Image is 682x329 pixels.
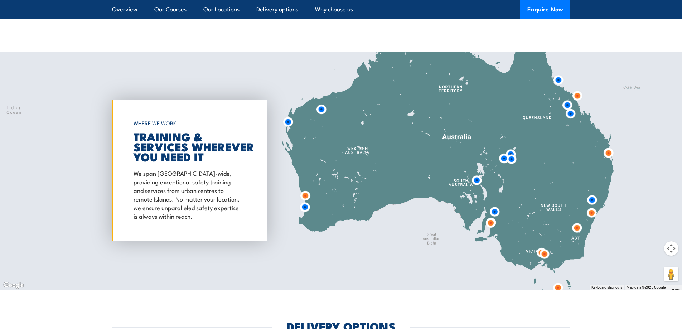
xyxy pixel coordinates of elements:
[591,285,622,290] button: Keyboard shortcuts
[134,117,242,130] h6: WHERE WE WORK
[134,169,242,220] p: We span [GEOGRAPHIC_DATA]-wide, providing exceptional safety training and services from urban cen...
[664,267,678,281] button: Drag Pegman onto the map to open Street View
[670,287,680,291] a: Terms (opens in new tab)
[2,281,25,290] img: Google
[2,281,25,290] a: Open this area in Google Maps (opens a new window)
[627,285,666,289] span: Map data ©2025 Google
[664,241,678,256] button: Map camera controls
[134,131,242,161] h2: TRAINING & SERVICES WHEREVER YOU NEED IT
